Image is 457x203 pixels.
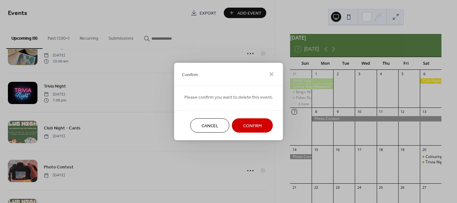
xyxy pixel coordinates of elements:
[232,118,273,133] button: Confirm
[190,118,229,133] button: Cancel
[202,123,218,129] span: Cancel
[182,71,198,78] span: Confirm
[184,94,273,101] span: Please confirm you want to delete this event.
[243,123,262,129] span: Confirm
